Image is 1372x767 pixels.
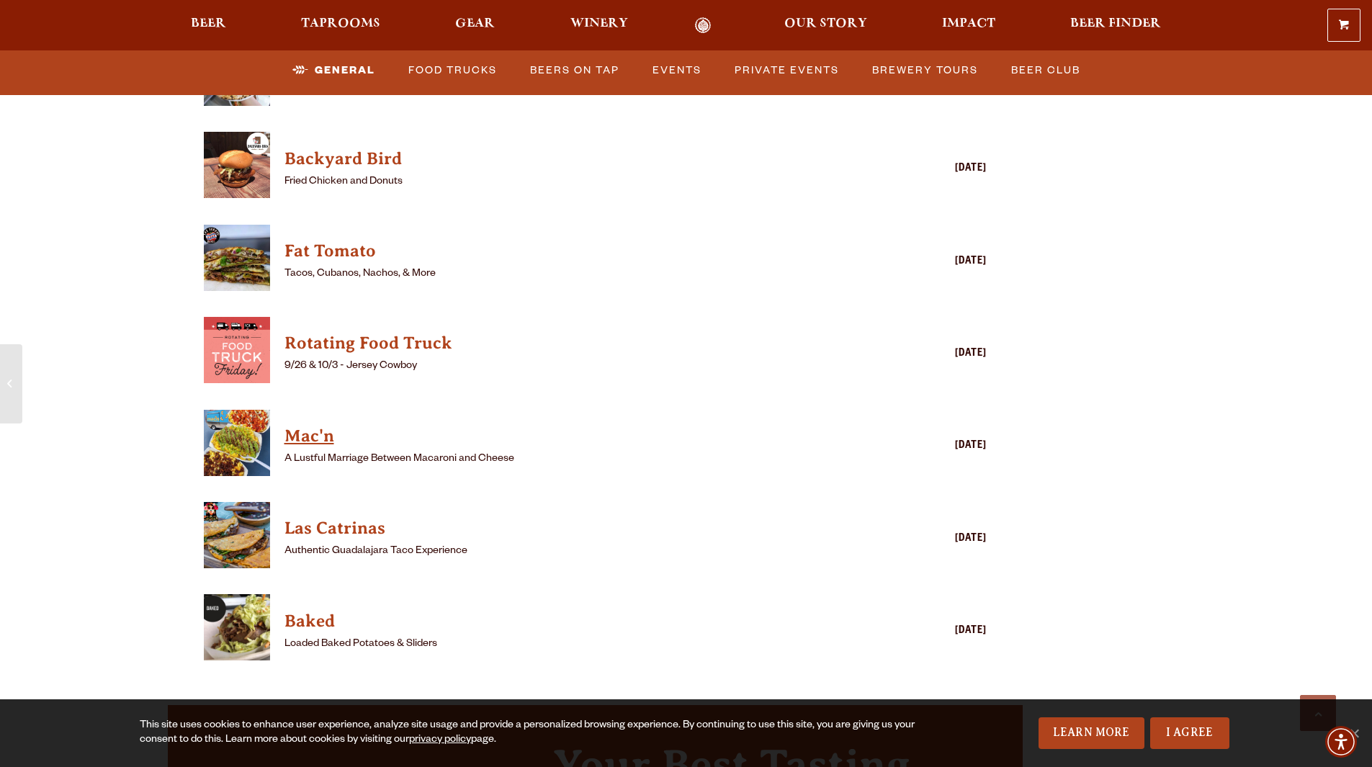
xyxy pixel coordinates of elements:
a: Beer Finder [1061,17,1170,34]
a: Private Events [729,54,845,87]
span: Our Story [784,18,867,30]
a: View Fat Tomato details (opens in a new window) [284,237,865,266]
a: View Las Catrinas details (opens in a new window) [284,514,865,543]
a: I Agree [1150,717,1229,749]
span: Impact [942,18,995,30]
a: View Baked details (opens in a new window) [284,607,865,636]
a: View Backyard Bird details (opens in a new window) [204,132,270,206]
div: [DATE] [871,438,987,455]
a: View Rotating Food Truck details (opens in a new window) [204,317,270,391]
div: [DATE] [871,161,987,178]
a: Learn More [1039,717,1144,749]
div: [DATE] [871,346,987,363]
a: Beer [181,17,236,34]
a: View Mac'n details (opens in a new window) [204,410,270,484]
h4: Rotating Food Truck [284,332,865,355]
img: thumbnail food truck [204,410,270,476]
a: Brewery Tours [866,54,984,87]
p: Loaded Baked Potatoes & Sliders [284,636,865,653]
span: Gear [455,18,495,30]
img: thumbnail food truck [204,317,270,383]
a: View Backyard Bird details (opens in a new window) [284,145,865,174]
div: [DATE] [871,531,987,548]
img: thumbnail food truck [204,132,270,198]
a: Events [647,54,707,87]
div: This site uses cookies to enhance user experience, analyze site usage and provide a personalized ... [140,719,920,748]
div: [DATE] [871,254,987,271]
p: A Lustful Marriage Between Macaroni and Cheese [284,451,865,468]
a: View Fat Tomato details (opens in a new window) [204,225,270,299]
a: Beers on Tap [524,54,625,87]
a: Our Story [775,17,876,34]
a: Impact [933,17,1005,34]
span: Winery [570,18,628,30]
a: View Las Catrinas details (opens in a new window) [204,502,270,576]
a: Food Trucks [403,54,503,87]
a: View Mac'n details (opens in a new window) [284,422,865,451]
a: Taprooms [292,17,390,34]
img: thumbnail food truck [204,594,270,660]
a: Scroll to top [1300,695,1336,731]
a: View Rotating Food Truck details (opens in a new window) [284,329,865,358]
p: Tacos, Cubanos, Nachos, & More [284,266,865,283]
span: Beer [191,18,226,30]
img: thumbnail food truck [204,502,270,568]
h4: Baked [284,610,865,633]
h4: Fat Tomato [284,240,865,263]
h4: Mac'n [284,425,865,448]
span: Beer Finder [1070,18,1161,30]
a: Winery [561,17,637,34]
a: Gear [446,17,504,34]
p: Authentic Guadalajara Taco Experience [284,543,865,560]
span: Taprooms [301,18,380,30]
h4: Backyard Bird [284,148,865,171]
a: View Baked details (opens in a new window) [204,594,270,668]
img: thumbnail food truck [204,225,270,291]
div: [DATE] [871,623,987,640]
h4: Las Catrinas [284,517,865,540]
a: privacy policy [409,735,471,746]
a: Odell Home [676,17,730,34]
p: Fried Chicken and Donuts [284,174,865,191]
div: Accessibility Menu [1325,726,1357,758]
p: 9/26 & 10/3 - Jersey Cowboy [284,358,865,375]
a: General [287,54,381,87]
a: Beer Club [1005,54,1086,87]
